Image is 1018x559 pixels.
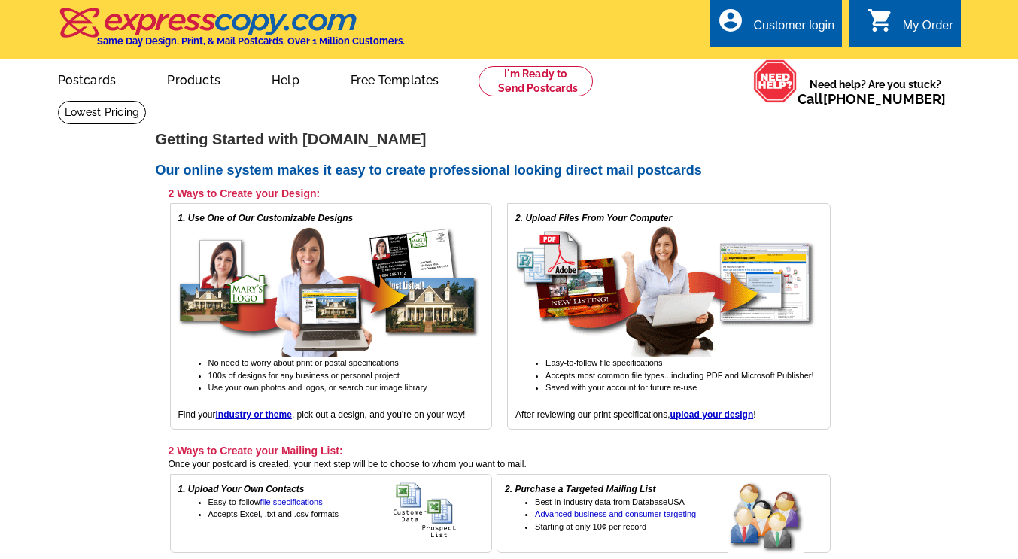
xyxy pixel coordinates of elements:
span: No need to worry about print or postal specifications [208,358,399,367]
img: buy a targeted mailing list [728,482,822,554]
a: industry or theme [216,409,292,420]
span: Saved with your account for future re-use [545,383,697,392]
span: Find your , pick out a design, and you're on your way! [178,409,466,420]
a: Same Day Design, Print, & Mail Postcards. Over 1 Million Customers. [58,18,405,47]
span: Easy-to-follow file specifications [545,358,662,367]
div: Customer login [753,19,834,40]
a: account_circle Customer login [717,17,834,35]
h2: Our online system makes it easy to create professional looking direct mail postcards [156,163,863,179]
a: file specifications [260,497,323,506]
span: Once your postcard is created, your next step will be to choose to whom you want to mail. [169,459,527,469]
span: Easy-to-follow [208,497,323,506]
i: shopping_cart [867,7,894,34]
span: Starting at only 10¢ per record [535,522,646,531]
span: Call [798,91,946,107]
span: 100s of designs for any business or personal project [208,371,400,380]
img: upload your own design for free [515,225,816,357]
h4: Same Day Design, Print, & Mail Postcards. Over 1 Million Customers. [97,35,405,47]
a: Free Templates [327,61,463,96]
em: 1. Upload Your Own Contacts [178,484,305,494]
a: upload your design [670,409,754,420]
img: upload your own address list for free [393,482,484,539]
img: help [753,59,798,103]
span: Accepts Excel, .txt and .csv formats [208,509,339,518]
span: After reviewing our print specifications, ! [515,409,755,420]
h3: 2 Ways to Create your Design: [169,187,831,200]
span: Use your own photos and logos, or search our image library [208,383,427,392]
a: [PHONE_NUMBER] [823,91,946,107]
h1: Getting Started with [DOMAIN_NAME] [156,132,863,147]
img: free online postcard designs [178,225,479,357]
a: Products [143,61,245,96]
span: Need help? Are you stuck? [798,77,953,107]
em: 2. Purchase a Targeted Mailing List [505,484,655,494]
a: Help [248,61,324,96]
em: 1. Use One of Our Customizable Designs [178,213,354,223]
em: 2. Upload Files From Your Computer [515,213,672,223]
h3: 2 Ways to Create your Mailing List: [169,444,831,457]
a: shopping_cart My Order [867,17,953,35]
i: account_circle [717,7,744,34]
a: Advanced business and consumer targeting [535,509,696,518]
span: Accepts most common file types...including PDF and Microsoft Publisher! [545,371,813,380]
span: Best-in-industry data from DatabaseUSA [535,497,685,506]
a: Postcards [34,61,141,96]
div: My Order [903,19,953,40]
